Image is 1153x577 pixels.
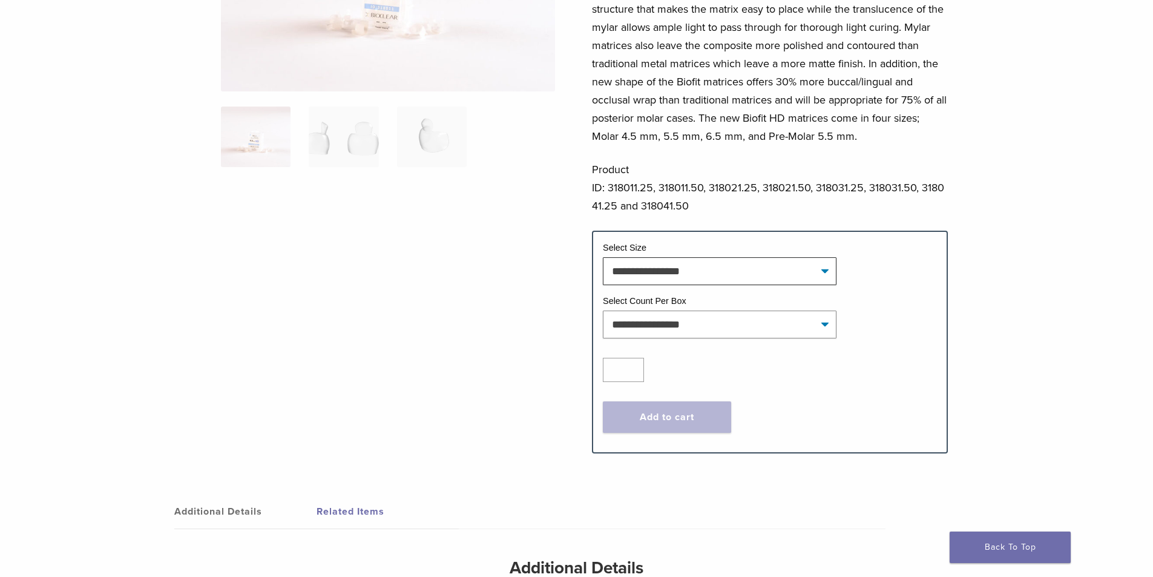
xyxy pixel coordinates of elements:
[221,107,291,167] img: Posterior-Biofit-HD-Series-Matrices-324x324.jpg
[397,107,467,167] img: Biofit HD Series - Image 3
[309,107,378,167] img: Biofit HD Series - Image 2
[603,401,731,433] button: Add to cart
[950,532,1071,563] a: Back To Top
[174,495,317,529] a: Additional Details
[317,495,459,529] a: Related Items
[603,296,686,306] label: Select Count Per Box
[603,243,646,252] label: Select Size
[592,160,948,215] p: Product ID: 318011.25, 318011.50, 318021.25, 318021.50, 318031.25, 318031.50, 318041.25 and 31804...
